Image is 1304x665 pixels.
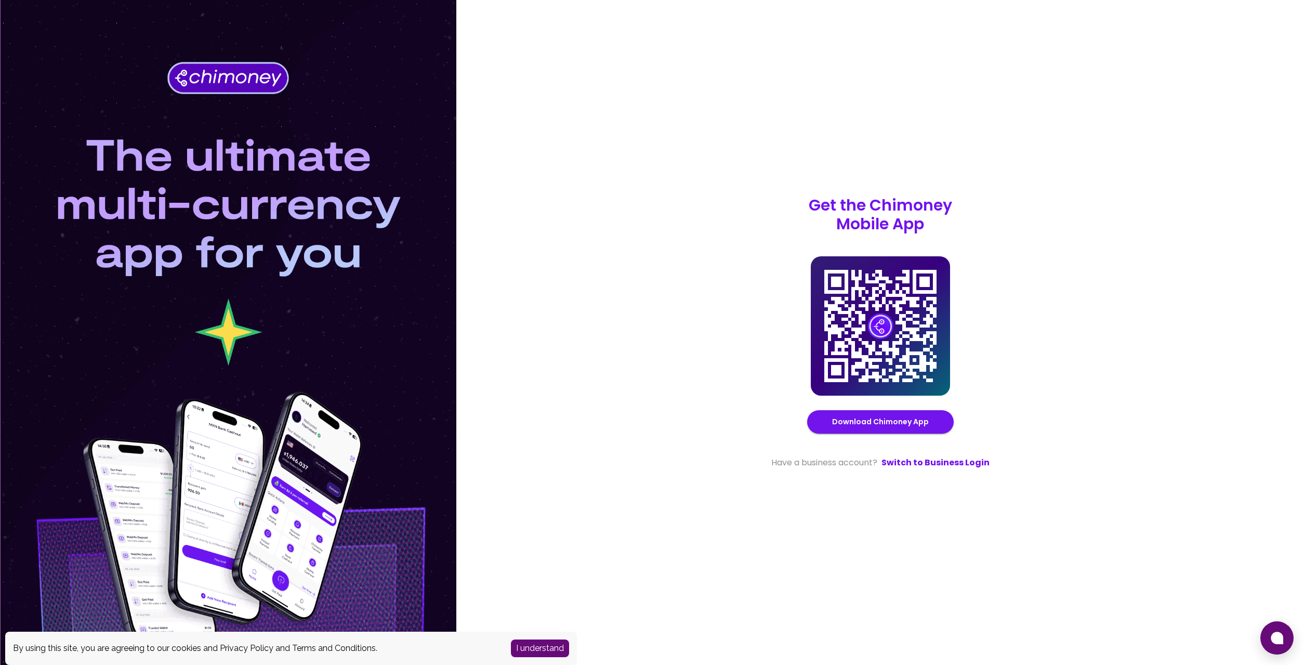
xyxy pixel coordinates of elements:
[511,640,569,657] button: Accept cookies
[292,643,376,653] a: Terms and Conditions
[13,642,495,655] div: By using this site, you are agreeing to our cookies and and .
[809,196,952,233] p: Get the Chimoney Mobile App
[1260,621,1294,655] button: Open chat window
[807,410,954,434] button: Download Chimoney App
[881,457,990,469] a: Switch to Business Login
[832,415,929,428] a: Download Chimoney App
[771,457,877,469] span: Have a business account?
[220,643,273,653] a: Privacy Policy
